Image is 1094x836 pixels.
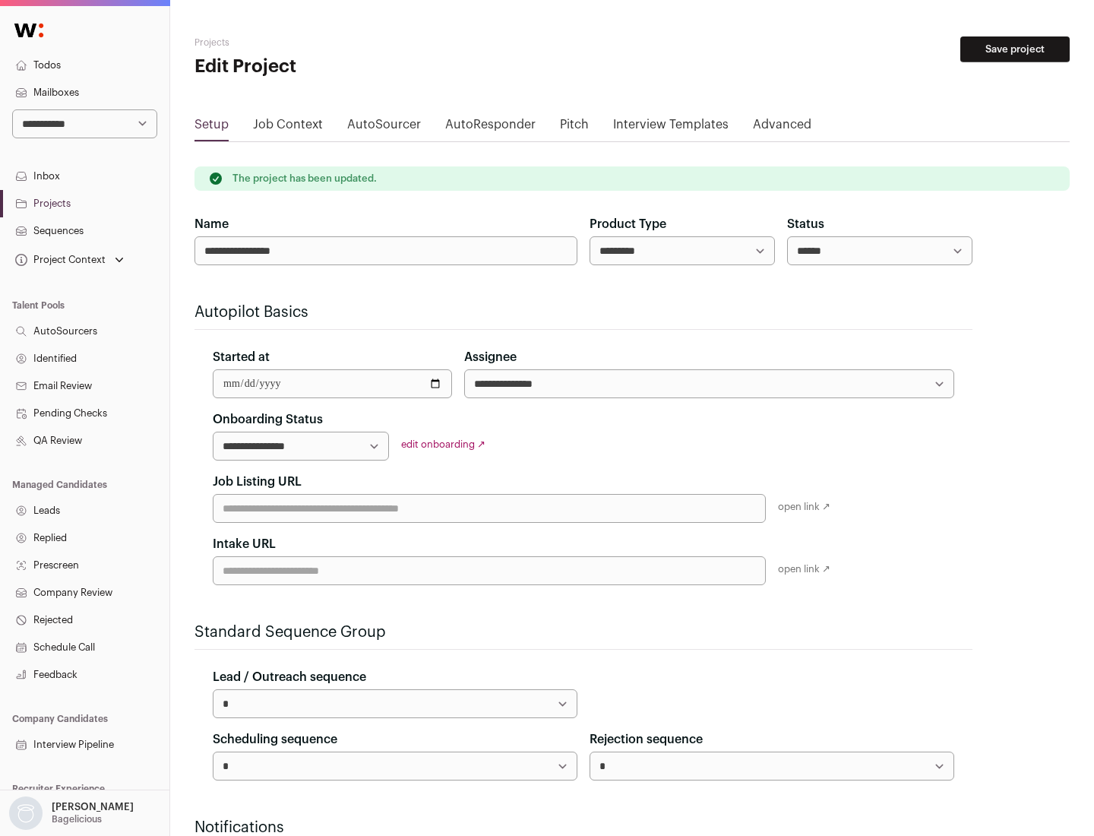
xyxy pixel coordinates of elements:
label: Intake URL [213,535,276,553]
a: AutoSourcer [347,116,421,140]
a: Setup [194,116,229,140]
p: The project has been updated. [232,173,377,185]
p: [PERSON_NAME] [52,801,134,813]
p: Bagelicious [52,813,102,825]
label: Status [787,215,824,233]
a: edit onboarding ↗ [401,439,485,449]
label: Name [194,215,229,233]
button: Open dropdown [12,249,127,271]
img: nopic.png [9,796,43,830]
label: Scheduling sequence [213,730,337,749]
div: Project Context [12,254,106,266]
h1: Edit Project [194,55,486,79]
a: Interview Templates [613,116,729,140]
h2: Standard Sequence Group [194,622,972,643]
label: Started at [213,348,270,366]
label: Lead / Outreach sequence [213,668,366,686]
a: Pitch [560,116,589,140]
a: AutoResponder [445,116,536,140]
h2: Projects [194,36,486,49]
label: Onboarding Status [213,410,323,429]
img: Wellfound [6,15,52,46]
label: Rejection sequence [590,730,703,749]
label: Assignee [464,348,517,366]
button: Open dropdown [6,796,137,830]
button: Save project [960,36,1070,62]
a: Job Context [253,116,323,140]
label: Job Listing URL [213,473,302,491]
h2: Autopilot Basics [194,302,972,323]
label: Product Type [590,215,666,233]
a: Advanced [753,116,811,140]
